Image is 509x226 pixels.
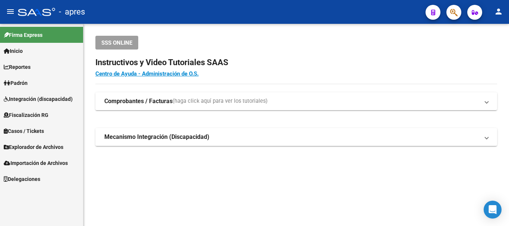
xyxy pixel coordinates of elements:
[59,4,85,20] span: - apres
[4,175,40,183] span: Delegaciones
[4,111,48,119] span: Fiscalización RG
[4,31,42,39] span: Firma Express
[494,7,503,16] mat-icon: person
[4,143,63,151] span: Explorador de Archivos
[4,63,31,71] span: Reportes
[104,97,173,105] strong: Comprobantes / Facturas
[95,55,497,70] h2: Instructivos y Video Tutoriales SAAS
[4,159,68,167] span: Importación de Archivos
[95,70,199,77] a: Centro de Ayuda - Administración de O.S.
[104,133,209,141] strong: Mecanismo Integración (Discapacidad)
[173,97,268,105] span: (haga click aquí para ver los tutoriales)
[484,201,502,219] div: Open Intercom Messenger
[4,47,23,55] span: Inicio
[6,7,15,16] mat-icon: menu
[95,128,497,146] mat-expansion-panel-header: Mecanismo Integración (Discapacidad)
[4,95,73,103] span: Integración (discapacidad)
[95,92,497,110] mat-expansion-panel-header: Comprobantes / Facturas(haga click aquí para ver los tutoriales)
[95,36,138,50] button: SSS ONLINE
[4,79,28,87] span: Padrón
[101,39,132,46] span: SSS ONLINE
[4,127,44,135] span: Casos / Tickets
